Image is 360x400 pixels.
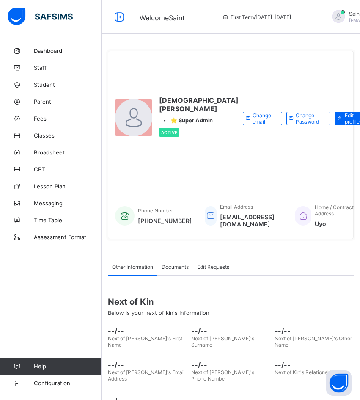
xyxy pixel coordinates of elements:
[108,309,209,316] span: Below is your next of kin's Information
[159,96,239,113] span: [DEMOGRAPHIC_DATA][PERSON_NAME]
[159,117,239,124] div: •
[253,112,275,125] span: Change email
[191,361,270,369] span: --/--
[170,117,213,124] span: ⭐ Super Admin
[108,361,187,369] span: --/--
[34,166,102,173] span: CBT
[34,234,102,240] span: Assessment Format
[108,297,354,307] span: Next of Kin
[140,14,185,22] span: Welcome Saint
[220,213,282,228] span: [EMAIL_ADDRESS][DOMAIN_NAME]
[220,204,253,210] span: Email Address
[34,363,101,370] span: Help
[108,327,187,335] span: --/--
[191,327,270,335] span: --/--
[138,217,192,224] span: [PHONE_NUMBER]
[162,264,189,270] span: Documents
[197,264,229,270] span: Edit Requests
[222,14,291,20] span: session/term information
[315,204,354,217] span: Home / Contract Address
[8,8,73,25] img: safsims
[191,335,254,348] span: Next of [PERSON_NAME]'s Surname
[34,200,102,207] span: Messaging
[275,369,335,375] span: Next of Kin's Relationship
[34,132,102,139] span: Classes
[296,112,324,125] span: Change Password
[34,183,102,190] span: Lesson Plan
[34,64,102,71] span: Staff
[34,380,101,386] span: Configuration
[34,115,102,122] span: Fees
[34,149,102,156] span: Broadsheet
[112,264,153,270] span: Other Information
[275,361,354,369] span: --/--
[34,81,102,88] span: Student
[275,335,352,348] span: Next of [PERSON_NAME]'s Other Name
[161,130,177,135] span: Active
[34,217,102,223] span: Time Table
[326,370,352,396] button: Open asap
[191,369,254,382] span: Next of [PERSON_NAME]'s Phone Number
[275,327,354,335] span: --/--
[34,98,102,105] span: Parent
[138,207,173,214] span: Phone Number
[108,335,182,348] span: Next of [PERSON_NAME]'s First Name
[108,369,185,382] span: Next of [PERSON_NAME]'s Email Address
[34,47,102,54] span: Dashboard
